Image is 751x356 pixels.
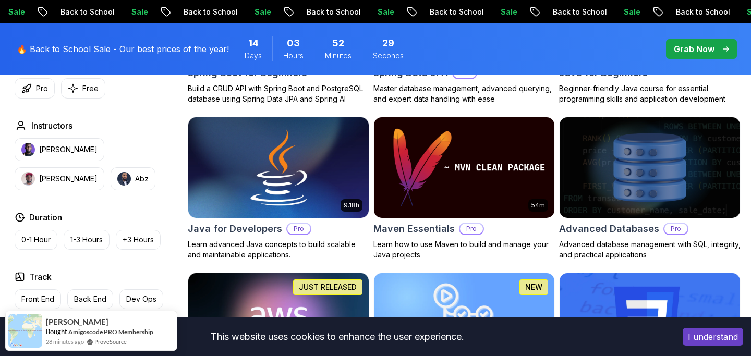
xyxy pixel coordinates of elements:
p: Back to School [536,7,607,17]
p: Abz [135,174,149,184]
h2: Advanced Databases [559,222,659,236]
button: Accept cookies [683,328,743,346]
h2: Java for Developers [188,222,282,236]
img: Advanced Databases card [560,117,740,218]
button: Front End [15,289,61,309]
a: ProveSource [94,337,127,346]
p: 🔥 Back to School Sale - Our best prices of the year! [17,43,229,55]
p: Grab Now [674,43,714,55]
p: Learn how to use Maven to build and manage your Java projects [373,239,555,260]
span: 29 Seconds [382,36,394,51]
p: Build a CRUD API with Spring Boot and PostgreSQL database using Spring Data JPA and Spring AI [188,83,369,104]
div: This website uses cookies to enhance the user experience. [8,325,667,348]
p: Free [82,83,99,94]
p: Pro [36,83,48,94]
p: Advanced database management with SQL, integrity, and practical applications [559,239,741,260]
p: Back to School [289,7,360,17]
span: 52 Minutes [332,36,344,51]
p: JUST RELEASED [299,282,357,292]
h2: Duration [29,211,62,224]
img: Maven Essentials card [374,117,554,218]
a: Maven Essentials card54mMaven EssentialsProLearn how to use Maven to build and manage your Java p... [373,117,555,261]
h2: Maven Essentials [373,222,455,236]
p: Beginner-friendly Java course for essential programming skills and application development [559,83,741,104]
a: Java for Developers card9.18hJava for DevelopersProLearn advanced Java concepts to build scalable... [188,117,369,261]
h2: Track [29,271,52,283]
p: [PERSON_NAME] [39,144,98,155]
p: Sale [483,7,517,17]
button: instructor img[PERSON_NAME] [15,138,104,161]
p: 54m [531,201,545,210]
a: Advanced Databases cardAdvanced DatabasesProAdvanced database management with SQL, integrity, and... [559,117,741,261]
p: Back to School [43,7,114,17]
img: Java for Developers card [184,115,373,220]
p: Back to School [413,7,483,17]
button: Pro [15,78,55,99]
p: Back End [74,294,106,304]
span: Days [245,51,262,61]
span: Bought [46,327,67,336]
p: Back to School [659,7,730,17]
p: Learn advanced Java concepts to build scalable and maintainable applications. [188,239,369,260]
img: instructor img [21,172,35,186]
button: Back End [67,289,113,309]
button: Dev Ops [119,289,163,309]
p: NEW [525,282,542,292]
button: instructor imgAbz [111,167,155,190]
span: 3 Hours [287,36,300,51]
p: Pro [287,224,310,234]
span: Seconds [373,51,404,61]
p: +3 Hours [123,235,154,245]
p: Dev Ops [126,294,156,304]
img: instructor img [21,143,35,156]
span: [PERSON_NAME] [46,317,108,326]
p: Pro [460,224,483,234]
p: 0-1 Hour [21,235,51,245]
p: Pro [664,224,687,234]
p: 9.18h [344,201,359,210]
button: +3 Hours [116,230,161,250]
p: [PERSON_NAME] [39,174,98,184]
button: 0-1 Hour [15,230,57,250]
p: Sale [114,7,148,17]
p: Sale [237,7,271,17]
a: Amigoscode PRO Membership [68,328,153,336]
p: 1-3 Hours [70,235,103,245]
span: Hours [283,51,304,61]
button: Free [61,78,105,99]
img: instructor img [117,172,131,186]
p: Front End [21,294,54,304]
button: 1-3 Hours [64,230,110,250]
p: Sale [360,7,394,17]
span: 14 Days [248,36,259,51]
span: Minutes [325,51,352,61]
button: instructor img[PERSON_NAME] [15,167,104,190]
p: Back to School [166,7,237,17]
h2: Instructors [31,119,72,132]
span: 28 minutes ago [46,337,84,346]
p: Sale [607,7,640,17]
img: provesource social proof notification image [8,314,42,348]
p: Master database management, advanced querying, and expert data handling with ease [373,83,555,104]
